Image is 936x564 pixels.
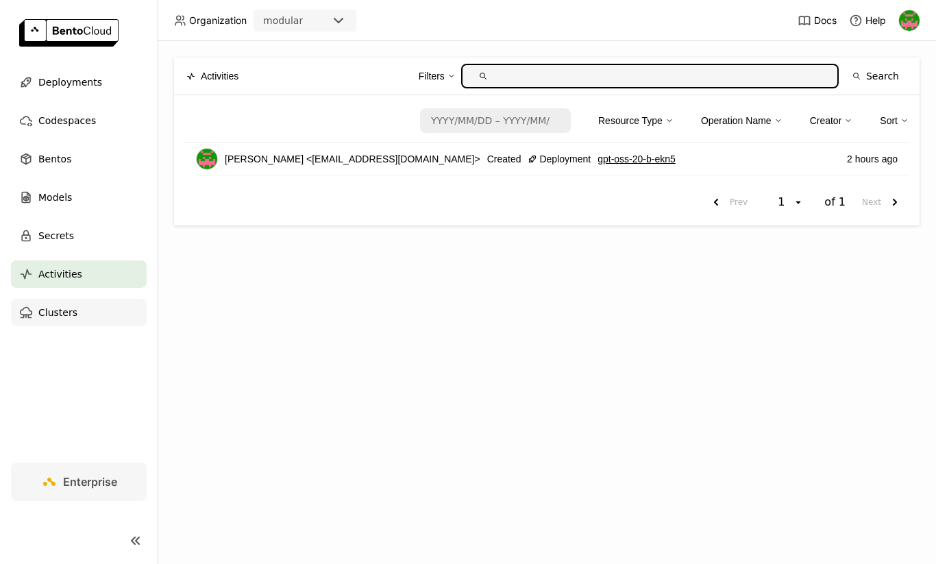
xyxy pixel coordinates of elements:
[38,228,74,244] span: Secrets
[798,14,837,27] a: Docs
[189,14,247,27] span: Organization
[824,195,846,209] span: of 1
[304,14,306,28] input: Selected modular.
[774,195,793,209] div: 1
[421,110,560,132] input: Select a date range.
[701,106,783,135] div: Operation Name
[857,190,909,214] button: next page. current page 1 of 1
[38,189,72,206] span: Models
[225,151,480,167] span: [PERSON_NAME] <[EMAIL_ADDRESS][DOMAIN_NAME]>
[11,184,147,211] a: Models
[11,107,147,134] a: Codespaces
[539,151,591,167] span: Deployment
[899,10,920,31] img: Eve Weinberg
[849,14,886,27] div: Help
[880,106,909,135] div: Sort
[880,113,898,128] div: Sort
[419,62,456,90] div: Filters
[844,64,907,88] button: Search
[847,151,898,167] span: 2 hours ago
[487,151,521,167] span: Created
[11,463,147,501] a: Enterprise
[701,113,772,128] div: Operation Name
[201,69,238,84] span: Activities
[63,475,117,489] span: Enterprise
[38,304,77,321] span: Clusters
[185,143,909,176] li: List item
[38,151,71,167] span: Bentos
[38,74,102,90] span: Deployments
[598,106,674,135] div: Resource Type
[419,69,445,84] div: Filters
[38,112,96,129] span: Codespaces
[263,14,303,27] div: modular
[197,149,217,169] img: Eve Weinberg
[702,190,753,214] button: previous page. current page 1 of 1
[793,197,804,208] svg: open
[11,222,147,249] a: Secrets
[38,266,82,282] span: Activities
[11,145,147,173] a: Bentos
[598,113,663,128] div: Resource Type
[11,260,147,288] a: Activities
[814,14,837,27] span: Docs
[11,69,147,96] a: Deployments
[810,106,853,135] div: Creator
[11,299,147,326] a: Clusters
[598,151,676,167] a: gpt-oss-20-b-ekn5
[19,19,119,47] img: logo
[865,14,886,27] span: Help
[810,113,842,128] div: Creator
